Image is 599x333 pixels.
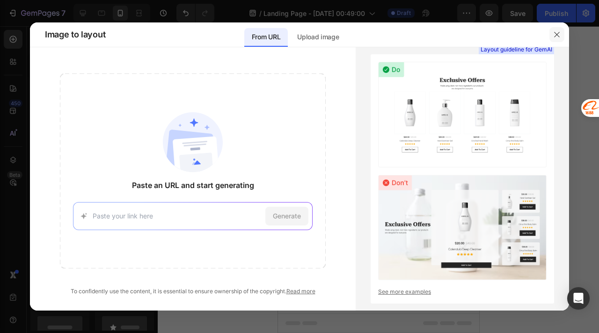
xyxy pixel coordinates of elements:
[252,31,280,43] p: From URL
[481,45,552,54] span: Layout guideline for GemAI
[65,195,135,203] span: then drag & drop elements
[8,98,52,108] span: Add section
[93,211,261,221] input: Paste your link here
[60,287,326,296] div: To confidently use the content, it is essential to ensure ownership of the copyright.
[76,151,125,161] div: Generate layout
[75,163,125,171] span: from URL or image
[378,288,547,296] a: See more examples
[45,29,105,40] span: Image to layout
[72,183,129,193] div: Add blank section
[59,5,133,14] span: iPhone 15 Pro Max ( 430 px)
[297,31,339,43] p: Upload image
[132,180,254,191] span: Paste an URL and start generating
[81,44,131,52] div: Drop element here
[273,211,301,221] span: Generate
[73,119,129,129] div: Choose templates
[567,287,590,310] div: Open Intercom Messenger
[286,288,315,295] a: Read more
[68,131,132,139] span: inspired by CRO experts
